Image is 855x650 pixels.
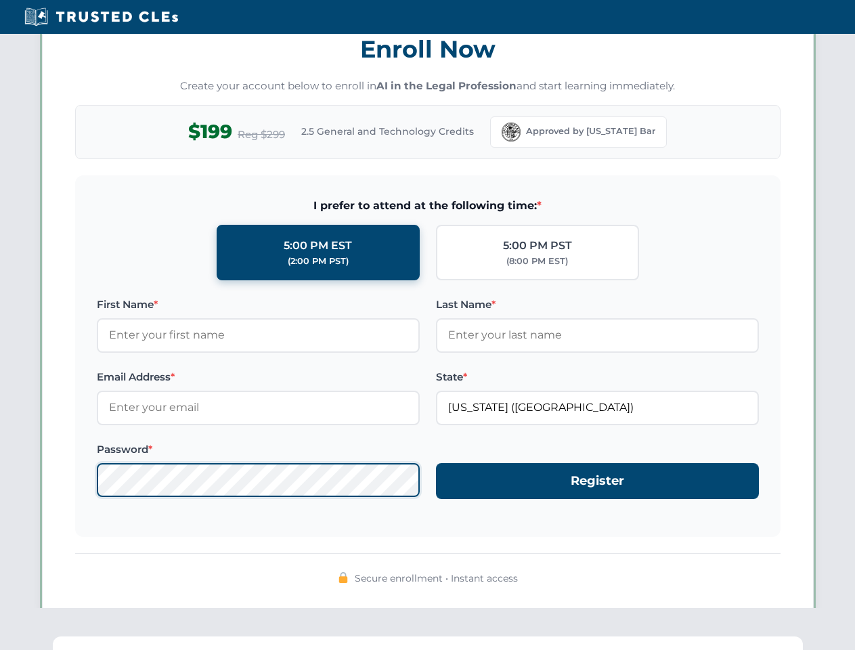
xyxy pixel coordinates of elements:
[97,369,420,385] label: Email Address
[376,79,517,92] strong: AI in the Legal Profession
[97,297,420,313] label: First Name
[75,28,781,70] h3: Enroll Now
[506,255,568,268] div: (8:00 PM EST)
[503,237,572,255] div: 5:00 PM PST
[436,318,759,352] input: Enter your last name
[97,318,420,352] input: Enter your first name
[436,391,759,425] input: Florida (FL)
[436,463,759,499] button: Register
[20,7,182,27] img: Trusted CLEs
[97,441,420,458] label: Password
[188,116,232,147] span: $199
[436,369,759,385] label: State
[97,197,759,215] span: I prefer to attend at the following time:
[288,255,349,268] div: (2:00 PM PST)
[526,125,655,138] span: Approved by [US_STATE] Bar
[436,297,759,313] label: Last Name
[284,237,352,255] div: 5:00 PM EST
[338,572,349,583] img: 🔒
[355,571,518,586] span: Secure enrollment • Instant access
[97,391,420,425] input: Enter your email
[502,123,521,142] img: Florida Bar
[301,124,474,139] span: 2.5 General and Technology Credits
[75,79,781,94] p: Create your account below to enroll in and start learning immediately.
[238,127,285,143] span: Reg $299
